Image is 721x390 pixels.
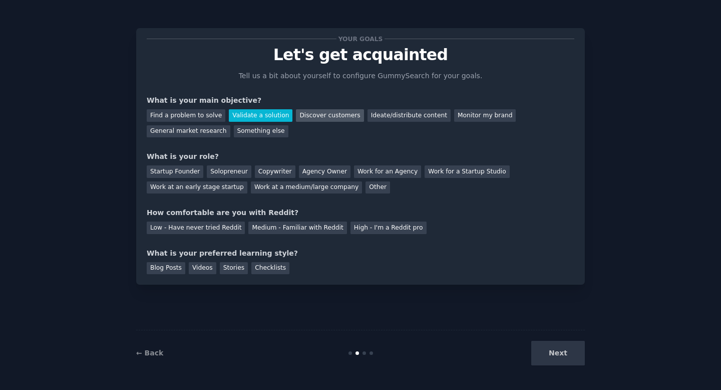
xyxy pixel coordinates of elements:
[147,109,225,122] div: Find a problem to solve
[229,109,292,122] div: Validate a solution
[336,34,385,44] span: Your goals
[147,46,574,64] p: Let's get acquainted
[207,165,251,178] div: Solopreneur
[147,262,185,275] div: Blog Posts
[234,125,288,138] div: Something else
[354,165,421,178] div: Work for an Agency
[454,109,516,122] div: Monitor my brand
[299,165,350,178] div: Agency Owner
[147,208,574,218] div: How comfortable are you with Reddit?
[296,109,364,122] div: Discover customers
[147,222,245,234] div: Low - Have never tried Reddit
[147,181,247,194] div: Work at an early stage startup
[368,109,451,122] div: Ideate/distribute content
[147,165,203,178] div: Startup Founder
[147,151,574,162] div: What is your role?
[251,262,289,275] div: Checklists
[248,222,346,234] div: Medium - Familiar with Reddit
[350,222,427,234] div: High - I'm a Reddit pro
[255,165,295,178] div: Copywriter
[136,349,163,357] a: ← Back
[220,262,248,275] div: Stories
[147,125,230,138] div: General market research
[425,165,509,178] div: Work for a Startup Studio
[234,71,487,81] p: Tell us a bit about yourself to configure GummySearch for your goals.
[366,181,390,194] div: Other
[189,262,216,275] div: Videos
[251,181,362,194] div: Work at a medium/large company
[147,95,574,106] div: What is your main objective?
[147,248,574,259] div: What is your preferred learning style?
